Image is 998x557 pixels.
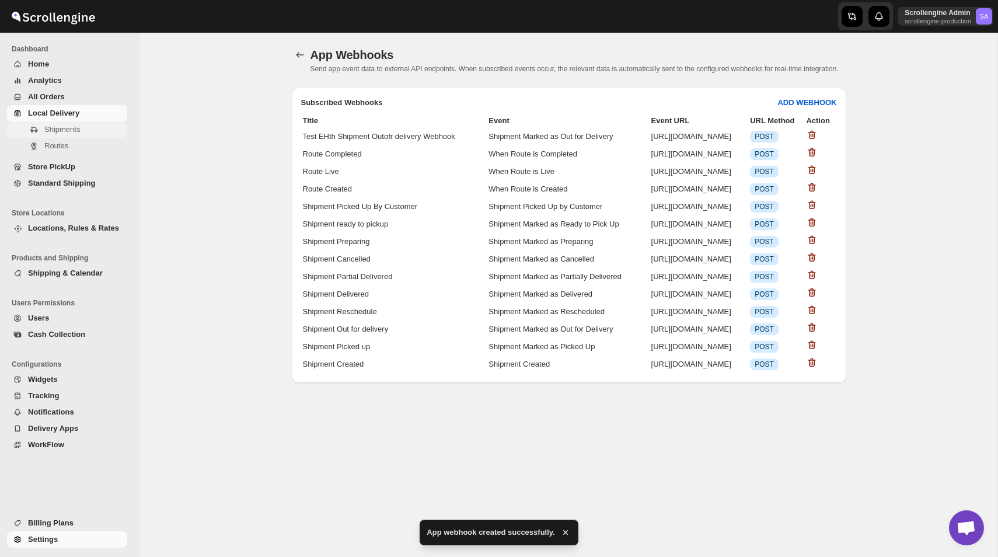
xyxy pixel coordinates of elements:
span: POST [755,132,774,141]
td: Shipment Preparing [302,234,487,250]
span: POST [755,290,774,299]
span: All Orders [28,92,65,101]
td: [URL][DOMAIN_NAME] [651,181,749,197]
td: Shipment Cancelled [302,251,487,267]
b: ADD WEBHOOK [777,98,836,107]
span: Store Locations [12,208,132,218]
td: Shipment Delivered [302,286,487,302]
span: Delivery Apps [28,424,78,433]
td: [URL][DOMAIN_NAME] [651,216,749,232]
td: Shipment Marked as Ready to Pick Up [488,216,649,232]
span: POST [755,220,774,229]
span: POST [755,237,774,246]
span: Billing Plans [28,518,74,527]
button: Users [7,310,127,326]
th: Event URL [651,114,749,127]
td: Route Live [302,163,487,180]
button: Shipping & Calendar [7,265,127,281]
td: Shipment Marked as Cancelled [488,251,649,267]
button: All Orders [7,89,127,105]
td: When Route is Created [488,181,649,197]
span: Users Permissions [12,298,132,308]
button: Widgets [7,371,127,388]
td: Shipment ready to pickup [302,216,487,232]
td: Shipment Marked as Rescheduled [488,304,649,320]
span: POST [755,184,774,194]
button: Routes [7,138,127,154]
span: Configurations [12,360,132,369]
td: [URL][DOMAIN_NAME] [651,146,749,162]
span: Cash Collection [28,330,85,339]
span: App webhook created successfully. [427,527,554,538]
td: [URL][DOMAIN_NAME] [651,339,749,355]
td: [URL][DOMAIN_NAME] [651,251,749,267]
td: Shipment Marked as Partially Delivered [488,269,649,285]
td: [URL][DOMAIN_NAME] [651,199,749,215]
span: Locations, Rules & Rates [28,224,119,232]
span: Dashboard [12,44,132,54]
td: [URL][DOMAIN_NAME] [651,356,749,373]
td: [URL][DOMAIN_NAME] [651,321,749,337]
th: Action [805,114,835,127]
td: Shipment Picked up [302,339,487,355]
span: App Webhooks [310,48,394,61]
button: WorkFlow [7,437,127,453]
span: POST [755,202,774,211]
p: Send app event data to external API endpoints. When subscribed events occur, the relevant data is... [310,64,846,74]
span: Settings [28,535,58,544]
td: [URL][DOMAIN_NAME] [651,286,749,302]
th: Event [488,114,649,127]
td: Shipment Out for delivery [302,321,487,337]
button: User menu [898,7,993,26]
h2: Subscribed Webhooks [301,97,383,109]
span: Local Delivery [28,109,79,117]
td: When Route is Completed [488,146,649,162]
text: SA [980,13,989,20]
td: When Route is Live [488,163,649,180]
p: Scrollengine Admin [905,8,971,18]
span: Tracking [28,391,59,400]
span: POST [755,360,774,369]
td: [URL][DOMAIN_NAME] [651,128,749,145]
td: Shipment Reschedule [302,304,487,320]
span: POST [755,325,774,334]
button: Delivery Apps [7,420,127,437]
button: Settings [7,531,127,548]
span: Analytics [28,76,62,85]
span: Routes [44,141,68,150]
button: Locations, Rules & Rates [7,220,127,236]
button: Billing Plans [7,515,127,531]
span: POST [755,255,774,264]
td: Shipment Created [488,356,649,373]
button: back [292,47,308,63]
td: Shipment Partial Delivered [302,269,487,285]
div: Open chat [949,510,984,545]
span: Store PickUp [28,162,75,171]
th: URL Method [749,114,804,127]
td: Shipment Marked as Delivered [488,286,649,302]
button: Tracking [7,388,127,404]
span: Home [28,60,49,68]
span: POST [755,167,774,176]
span: Users [28,314,49,322]
span: Notifications [28,408,74,416]
td: [URL][DOMAIN_NAME] [651,304,749,320]
button: Cash Collection [7,326,127,343]
td: [URL][DOMAIN_NAME] [651,234,749,250]
td: Shipment Marked as Out for Delivery [488,321,649,337]
span: Standard Shipping [28,179,96,187]
span: Widgets [28,375,57,384]
span: POST [755,149,774,159]
td: Test EHth Shipment Outofr delivery Webhook [302,128,487,145]
td: Shipment Marked as Preparing [488,234,649,250]
td: Shipment Created [302,356,487,373]
span: POST [755,307,774,316]
td: [URL][DOMAIN_NAME] [651,269,749,285]
span: Shipments [44,125,80,134]
span: Shipping & Calendar [28,269,103,277]
td: [URL][DOMAIN_NAME] [651,163,749,180]
p: scrollengine-production [905,18,971,25]
td: Route Completed [302,146,487,162]
button: Analytics [7,72,127,89]
td: Route Created [302,181,487,197]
